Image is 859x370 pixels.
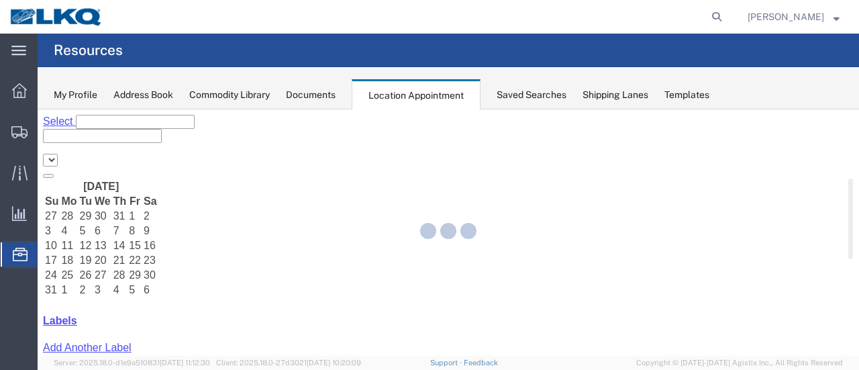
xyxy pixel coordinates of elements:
[23,174,40,187] td: 1
[23,144,40,158] td: 18
[497,88,566,102] div: Saved Searches
[5,6,35,17] span: Select
[9,7,103,27] img: logo
[352,79,481,110] div: Location Appointment
[113,88,173,102] div: Address Book
[91,144,104,158] td: 22
[430,359,464,367] a: Support
[56,130,74,143] td: 13
[91,115,104,128] td: 8
[56,85,74,99] th: We
[105,130,120,143] td: 16
[7,115,21,128] td: 3
[54,359,210,367] span: Server: 2025.18.0-d1e9a510831
[91,100,104,113] td: 1
[7,130,21,143] td: 10
[105,85,120,99] th: Sa
[56,100,74,113] td: 30
[105,159,120,173] td: 30
[286,88,336,102] div: Documents
[747,9,840,25] button: [PERSON_NAME]
[216,359,361,367] span: Client: 2025.18.0-27d3021
[42,174,55,187] td: 2
[54,88,97,102] div: My Profile
[56,159,74,173] td: 27
[7,174,21,187] td: 31
[75,174,90,187] td: 4
[160,359,210,367] span: [DATE] 11:12:30
[42,144,55,158] td: 19
[105,115,120,128] td: 9
[23,85,40,99] th: Mo
[23,115,40,128] td: 4
[7,85,21,99] th: Su
[54,34,123,67] h4: Resources
[664,88,709,102] div: Templates
[583,88,648,102] div: Shipping Lanes
[75,159,90,173] td: 28
[42,159,55,173] td: 26
[105,174,120,187] td: 6
[5,232,94,244] a: Add Another Label
[464,359,498,367] a: Feedback
[75,85,90,99] th: Th
[42,130,55,143] td: 12
[91,159,104,173] td: 29
[56,144,74,158] td: 20
[7,159,21,173] td: 24
[56,174,74,187] td: 3
[105,100,120,113] td: 2
[23,100,40,113] td: 28
[42,115,55,128] td: 5
[42,85,55,99] th: Tu
[5,205,40,217] a: Labels
[7,144,21,158] td: 17
[56,115,74,128] td: 6
[636,357,843,369] span: Copyright © [DATE]-[DATE] Agistix Inc., All Rights Reserved
[75,144,90,158] td: 21
[75,100,90,113] td: 31
[7,100,21,113] td: 27
[91,85,104,99] th: Fr
[23,159,40,173] td: 25
[75,130,90,143] td: 14
[5,6,38,17] a: Select
[75,115,90,128] td: 7
[23,130,40,143] td: 11
[91,130,104,143] td: 15
[748,9,824,24] span: Sopha Sam
[91,174,104,187] td: 5
[189,88,270,102] div: Commodity Library
[42,100,55,113] td: 29
[105,144,120,158] td: 23
[23,71,104,84] th: [DATE]
[307,359,361,367] span: [DATE] 10:20:09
